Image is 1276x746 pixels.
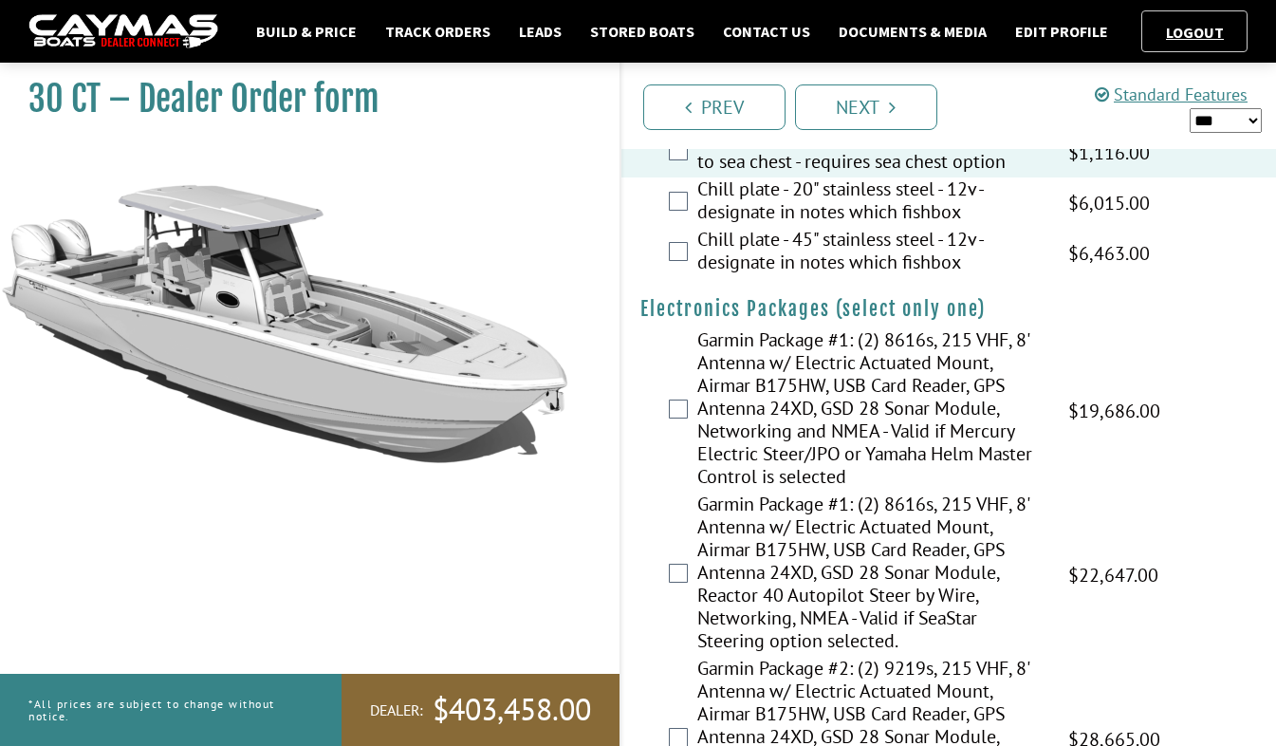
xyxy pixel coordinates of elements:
a: Contact Us [713,19,820,44]
h1: 30 CT – Dealer Order form [28,78,572,121]
span: $6,015.00 [1068,189,1150,217]
a: Build & Price [247,19,366,44]
a: Documents & Media [829,19,996,44]
a: Dealer:$403,458.00 [342,674,620,746]
h4: Electronics Packages (select only one) [640,297,1258,321]
img: caymas-dealer-connect-2ed40d3bc7270c1d8d7ffb4b79bf05adc795679939227970def78ec6f6c03838.gif [28,14,218,49]
a: Next [795,84,937,130]
span: $6,463.00 [1068,239,1150,268]
span: Dealer: [370,700,423,720]
label: Chill plate - 20" stainless steel - 12v - designate in notes which fishbox [697,177,1045,228]
a: Leads [509,19,571,44]
a: Track Orders [376,19,500,44]
label: Plumb PORT Transom Storage for Livewell to sea chest - requires sea chest option [697,127,1045,177]
a: Stored Boats [581,19,704,44]
a: Prev [643,84,786,130]
a: Edit Profile [1006,19,1118,44]
a: Logout [1156,23,1233,42]
span: $1,116.00 [1068,139,1150,167]
a: Standard Features [1095,84,1248,105]
label: Chill plate - 45" stainless steel - 12v - designate in notes which fishbox [697,228,1045,278]
p: *All prices are subject to change without notice. [28,688,299,732]
span: $22,647.00 [1068,561,1158,589]
label: Garmin Package #1: (2) 8616s, 215 VHF, 8' Antenna w/ Electric Actuated Mount, Airmar B175HW, USB ... [697,328,1045,493]
label: Garmin Package #1: (2) 8616s, 215 VHF, 8' Antenna w/ Electric Actuated Mount, Airmar B175HW, USB ... [697,493,1045,657]
span: $403,458.00 [433,690,591,730]
span: $19,686.00 [1068,397,1160,425]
